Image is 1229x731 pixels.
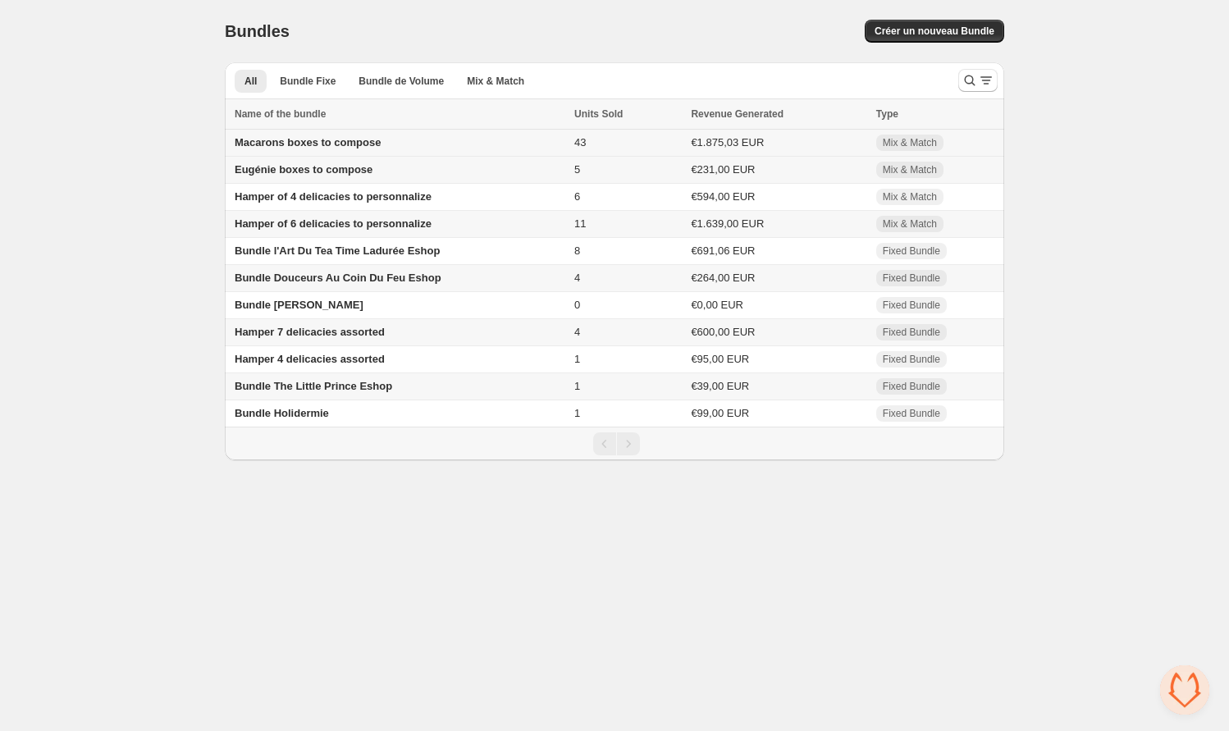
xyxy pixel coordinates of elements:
[235,272,441,284] span: Bundle Douceurs Au Coin Du Feu Eshop
[235,106,564,122] div: Name of the bundle
[574,136,586,148] span: 43
[574,299,580,311] span: 0
[875,25,994,38] span: Créer un nouveau Bundle
[574,380,580,392] span: 1
[691,106,800,122] button: Revenue Generated
[235,217,432,230] span: Hamper of 6 delicacies to personnalize
[691,163,755,176] span: €231,00 EUR
[574,217,586,230] span: 11
[467,75,524,88] span: Mix & Match
[280,75,336,88] span: Bundle Fixe
[883,244,940,258] span: Fixed Bundle
[235,244,440,257] span: Bundle l'Art Du Tea Time Ladurée Eshop
[235,299,363,311] span: Bundle [PERSON_NAME]
[883,299,940,312] span: Fixed Bundle
[691,326,755,338] span: €600,00 EUR
[691,190,755,203] span: €594,00 EUR
[883,136,937,149] span: Mix & Match
[235,353,385,365] span: Hamper 4 delicacies assorted
[244,75,257,88] span: All
[691,299,743,311] span: €0,00 EUR
[225,21,290,41] h1: Bundles
[883,272,940,285] span: Fixed Bundle
[883,217,937,231] span: Mix & Match
[691,380,749,392] span: €39,00 EUR
[235,163,372,176] span: Eugénie boxes to compose
[235,190,432,203] span: Hamper of 4 delicacies to personnalize
[883,353,940,366] span: Fixed Bundle
[883,380,940,393] span: Fixed Bundle
[691,244,755,257] span: €691,06 EUR
[958,69,998,92] button: Search and filter results
[691,272,755,284] span: €264,00 EUR
[883,163,937,176] span: Mix & Match
[574,407,580,419] span: 1
[865,20,1004,43] button: Créer un nouveau Bundle
[359,75,444,88] span: Bundle de Volume
[574,272,580,284] span: 4
[574,353,580,365] span: 1
[574,106,623,122] span: Units Sold
[691,217,764,230] span: €1.639,00 EUR
[883,326,940,339] span: Fixed Bundle
[1160,665,1209,715] a: Ouvrir le chat
[574,244,580,257] span: 8
[883,190,937,203] span: Mix & Match
[691,136,764,148] span: €1.875,03 EUR
[574,190,580,203] span: 6
[235,136,381,148] span: Macarons boxes to compose
[574,163,580,176] span: 5
[225,427,1004,460] nav: Pagination
[691,106,784,122] span: Revenue Generated
[876,106,994,122] div: Type
[574,326,580,338] span: 4
[235,380,392,392] span: Bundle The Little Prince Eshop
[235,326,385,338] span: Hamper 7 delicacies assorted
[235,407,329,419] span: Bundle Holidermie
[691,353,749,365] span: €95,00 EUR
[574,106,639,122] button: Units Sold
[883,407,940,420] span: Fixed Bundle
[691,407,749,419] span: €99,00 EUR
